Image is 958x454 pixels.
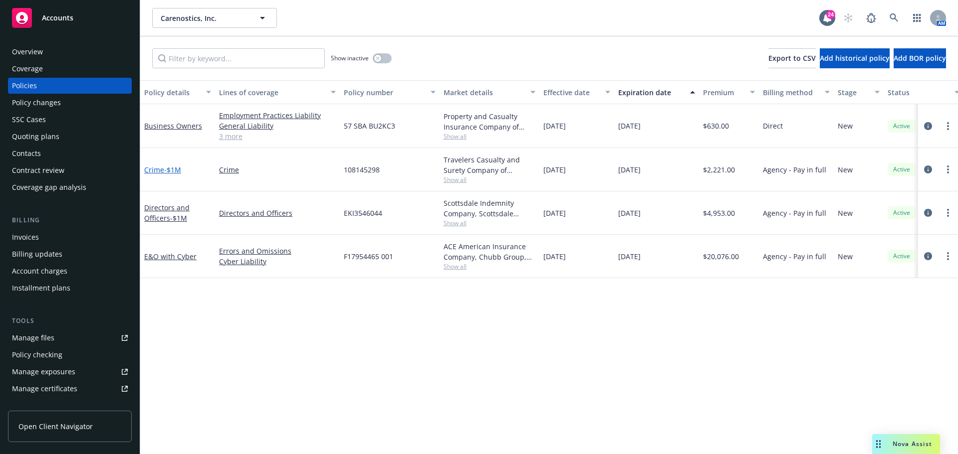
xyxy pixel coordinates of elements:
[8,215,132,225] div: Billing
[618,121,641,131] span: [DATE]
[12,364,75,380] div: Manage exposures
[892,122,912,131] span: Active
[219,131,336,142] a: 3 more
[444,241,535,262] div: ACE American Insurance Company, Chubb Group, RT Specialty Insurance Services, LLC (RSG Specialty,...
[872,434,885,454] div: Drag to move
[618,164,641,175] span: [DATE]
[894,53,946,63] span: Add BOR policy
[152,48,325,68] input: Filter by keyword...
[144,165,181,174] a: Crime
[763,251,826,262] span: Agency - Pay in full
[344,87,425,98] div: Policy number
[8,162,132,178] a: Contract review
[340,80,440,104] button: Policy number
[763,164,826,175] span: Agency - Pay in full
[12,229,39,245] div: Invoices
[12,112,46,128] div: SSC Cases
[444,154,535,175] div: Travelers Casualty and Surety Company of America, Travelers Insurance, RT Specialty Insurance Ser...
[331,54,369,62] span: Show inactive
[838,87,869,98] div: Stage
[892,165,912,174] span: Active
[884,8,904,28] a: Search
[12,330,54,346] div: Manage files
[922,250,934,262] a: circleInformation
[144,121,202,131] a: Business Owners
[543,164,566,175] span: [DATE]
[768,53,816,63] span: Export to CSV
[444,219,535,227] span: Show all
[872,434,940,454] button: Nova Assist
[219,208,336,218] a: Directors and Officers
[543,87,599,98] div: Effective date
[888,87,949,98] div: Status
[8,246,132,262] a: Billing updates
[12,44,43,60] div: Overview
[838,208,853,218] span: New
[219,121,336,131] a: General Liability
[152,8,277,28] button: Carenostics, Inc.
[8,44,132,60] a: Overview
[8,229,132,245] a: Invoices
[543,208,566,218] span: [DATE]
[8,4,132,32] a: Accounts
[8,398,132,414] a: Manage claims
[440,80,539,104] button: Market details
[618,208,641,218] span: [DATE]
[892,252,912,261] span: Active
[444,132,535,141] span: Show all
[12,146,41,161] div: Contacts
[834,80,884,104] button: Stage
[942,163,954,175] a: more
[543,251,566,262] span: [DATE]
[12,162,64,178] div: Contract review
[894,48,946,68] button: Add BOR policy
[444,87,524,98] div: Market details
[838,251,853,262] span: New
[8,347,132,363] a: Policy checking
[12,398,62,414] div: Manage claims
[219,164,336,175] a: Crime
[820,48,890,68] button: Add historical policy
[144,252,197,261] a: E&O with Cyber
[12,263,67,279] div: Account charges
[8,263,132,279] a: Account charges
[942,207,954,219] a: more
[8,364,132,380] a: Manage exposures
[8,78,132,94] a: Policies
[907,8,927,28] a: Switch app
[826,10,835,19] div: 24
[8,330,132,346] a: Manage files
[699,80,759,104] button: Premium
[942,120,954,132] a: more
[444,175,535,184] span: Show all
[444,262,535,271] span: Show all
[763,87,819,98] div: Billing method
[219,246,336,256] a: Errors and Omissions
[539,80,614,104] button: Effective date
[12,95,61,111] div: Policy changes
[12,246,62,262] div: Billing updates
[12,280,70,296] div: Installment plans
[759,80,834,104] button: Billing method
[444,198,535,219] div: Scottsdale Indemnity Company, Scottsdale Insurance Company (Nationwide), RT Specialty Insurance S...
[942,250,954,262] a: more
[144,203,190,223] a: Directors and Officers
[838,8,858,28] a: Start snowing
[8,280,132,296] a: Installment plans
[164,165,181,174] span: - $1M
[8,95,132,111] a: Policy changes
[170,213,187,223] span: - $1M
[12,381,77,397] div: Manage certificates
[8,146,132,161] a: Contacts
[42,14,73,22] span: Accounts
[703,251,739,262] span: $20,076.00
[219,87,325,98] div: Lines of coverage
[215,80,340,104] button: Lines of coverage
[8,179,132,195] a: Coverage gap analysis
[543,121,566,131] span: [DATE]
[861,8,881,28] a: Report a Bug
[820,53,890,63] span: Add historical policy
[219,256,336,267] a: Cyber Liability
[8,112,132,128] a: SSC Cases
